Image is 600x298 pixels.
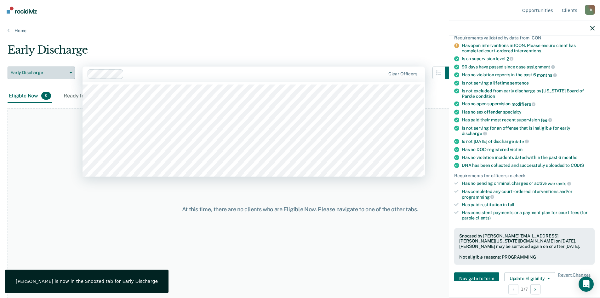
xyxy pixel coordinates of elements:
span: clients) [476,215,491,220]
div: Ready for Discharge [62,89,125,103]
span: months [562,155,577,160]
span: CODIS [571,162,584,167]
div: Has consistent payments or a payment plan for court fees (for parole [462,210,595,221]
span: months [537,72,557,77]
span: programming [462,194,494,199]
a: Home [8,28,592,33]
div: Is not serving for an offense that is ineligible for early [462,125,595,136]
div: L R [585,5,595,15]
button: Update Eligibility [504,272,555,285]
div: Is on supervision level [462,56,595,61]
div: 90 days have passed since case [462,64,595,70]
div: At this time, there are no clients who are Eligible Now. Please navigate to one of the other tabs. [154,206,446,213]
div: DNA has been collected and successfully uploaded to [462,162,595,168]
div: Not eligible reasons: PROGRAMMING [459,254,590,260]
div: Is not excluded from early discharge by [US_STATE] Board of Parole [462,88,595,99]
button: Previous Opportunity [508,284,518,294]
div: Requirements validated by data from ICON [454,35,595,40]
div: Open Intercom Messenger [579,277,594,292]
span: 0 [41,92,51,100]
div: Eligible Now [8,89,52,103]
div: [PERSON_NAME] is now in the Snoozed tab for Early Discharge [16,278,158,284]
span: victim [510,147,523,152]
span: warrants [548,181,571,186]
button: Navigate to form [454,272,499,285]
div: Has no sex offender [462,109,595,114]
span: Early Discharge [10,70,67,75]
span: specialty [503,109,522,114]
div: Clear officers [388,71,417,77]
div: Has no pending criminal charges or active [462,181,595,186]
button: Next Opportunity [530,284,540,294]
div: Is not serving a lifetime [462,80,595,85]
span: Revert Changes [558,272,591,285]
span: date [515,139,529,144]
span: modifiers [511,102,536,107]
span: assignment [527,64,555,69]
div: Is not [DATE] of discharge [462,138,595,144]
div: Has no open supervision [462,101,595,107]
span: 2 [506,56,514,61]
div: Has paid restitution in [462,202,595,207]
div: 1 / 7 [449,281,600,297]
div: Has paid their most recent supervision [462,117,595,123]
div: Has completed any court-ordered interventions and/or [462,189,595,199]
span: full [508,202,514,207]
div: Early Discharge [8,44,458,61]
div: Requirements for officers to check [454,173,595,178]
div: Has no DOC-registered [462,147,595,152]
button: Profile dropdown button [585,5,595,15]
div: Has no violation reports in the past 6 [462,72,595,78]
div: Snoozed by [PERSON_NAME][EMAIL_ADDRESS][PERSON_NAME][US_STATE][DOMAIN_NAME] on [DATE]. [PERSON_NA... [459,233,590,249]
img: Recidiviz [7,7,37,14]
span: sentence [510,80,529,85]
div: Has no violation incidents dated within the past 6 [462,155,595,160]
a: Navigate to form link [454,272,502,285]
span: fee [541,117,552,122]
span: discharge [462,131,487,136]
span: condition [476,93,495,98]
div: Has open interventions in ICON. Please ensure client has completed court-ordered interventions. [462,43,595,54]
